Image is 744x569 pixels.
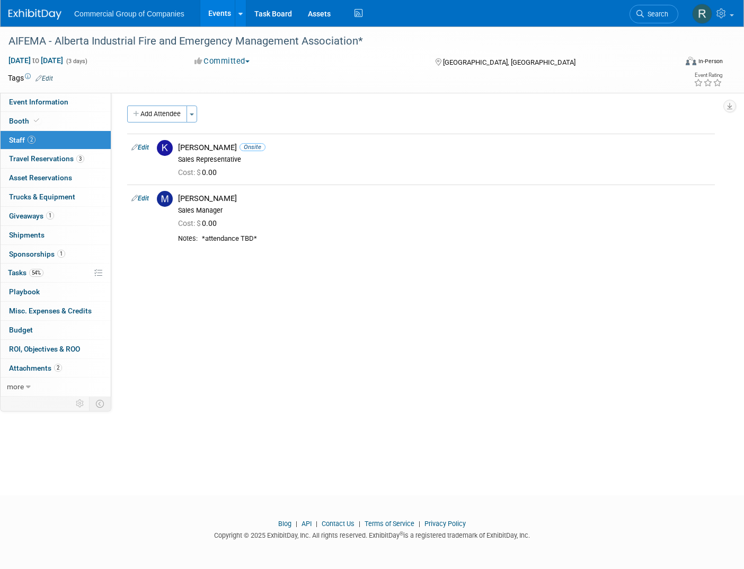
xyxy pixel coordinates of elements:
[178,143,711,153] div: [PERSON_NAME]
[29,269,43,277] span: 54%
[694,73,722,78] div: Event Rating
[76,155,84,163] span: 3
[191,56,254,67] button: Committed
[1,359,111,378] a: Attachments2
[9,287,40,296] span: Playbook
[1,131,111,150] a: Staff2
[157,140,173,156] img: K.jpg
[178,194,711,204] div: [PERSON_NAME]
[356,520,363,528] span: |
[424,520,466,528] a: Privacy Policy
[9,192,75,201] span: Trucks & Equipment
[31,56,41,65] span: to
[9,98,68,106] span: Event Information
[54,364,62,372] span: 2
[127,106,187,122] button: Add Attendee
[9,326,33,334] span: Budget
[131,195,149,202] a: Edit
[9,231,45,239] span: Shipments
[443,58,575,66] span: [GEOGRAPHIC_DATA], [GEOGRAPHIC_DATA]
[686,57,696,65] img: Format-Inperson.png
[8,9,61,20] img: ExhibitDay
[178,206,711,215] div: Sales Manager
[322,520,355,528] a: Contact Us
[8,268,43,277] span: Tasks
[1,112,111,130] a: Booth
[34,118,39,124] i: Booth reservation complete
[157,191,173,207] img: M.jpg
[9,136,36,144] span: Staff
[302,520,312,528] a: API
[131,144,149,151] a: Edit
[1,283,111,301] a: Playbook
[617,55,723,71] div: Event Format
[178,219,202,227] span: Cost: $
[28,136,36,144] span: 2
[9,154,84,163] span: Travel Reservations
[57,250,65,258] span: 1
[1,207,111,225] a: Giveaways1
[1,93,111,111] a: Event Information
[71,397,90,410] td: Personalize Event Tab Strip
[9,345,80,353] span: ROI, Objectives & ROO
[1,245,111,264] a: Sponsorships1
[9,250,65,258] span: Sponsorships
[178,168,221,177] span: 0.00
[9,307,92,315] span: Misc. Expenses & Credits
[5,32,662,51] div: AIFEMA - Alberta Industrial Fire and Emergency Management Association*
[1,169,111,187] a: Asset Reservations
[9,117,41,125] span: Booth
[9,364,62,372] span: Attachments
[1,321,111,339] a: Budget
[278,520,291,528] a: Blog
[178,234,198,243] div: Notes:
[416,520,423,528] span: |
[46,212,54,220] span: 1
[9,173,72,182] span: Asset Reservations
[1,188,111,206] a: Trucks & Equipment
[313,520,320,528] span: |
[9,212,54,220] span: Giveaways
[365,520,414,528] a: Terms of Service
[400,531,403,537] sup: ®
[178,168,202,177] span: Cost: $
[698,57,723,65] div: In-Person
[1,150,111,168] a: Travel Reservations3
[8,56,64,65] span: [DATE] [DATE]
[178,219,221,227] span: 0.00
[692,4,712,24] img: Rod Leland
[202,234,711,243] div: *attendance TBD*
[178,155,711,164] div: Sales Representative
[240,143,265,151] span: Onsite
[1,264,111,282] a: Tasks54%
[1,302,111,320] a: Misc. Expenses & Credits
[630,5,678,23] a: Search
[74,10,184,18] span: Commercial Group of Companies
[65,58,87,65] span: (3 days)
[293,520,300,528] span: |
[644,10,668,18] span: Search
[90,397,111,410] td: Toggle Event Tabs
[8,73,53,83] td: Tags
[36,75,53,82] a: Edit
[7,382,24,391] span: more
[1,340,111,358] a: ROI, Objectives & ROO
[1,226,111,244] a: Shipments
[1,378,111,396] a: more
